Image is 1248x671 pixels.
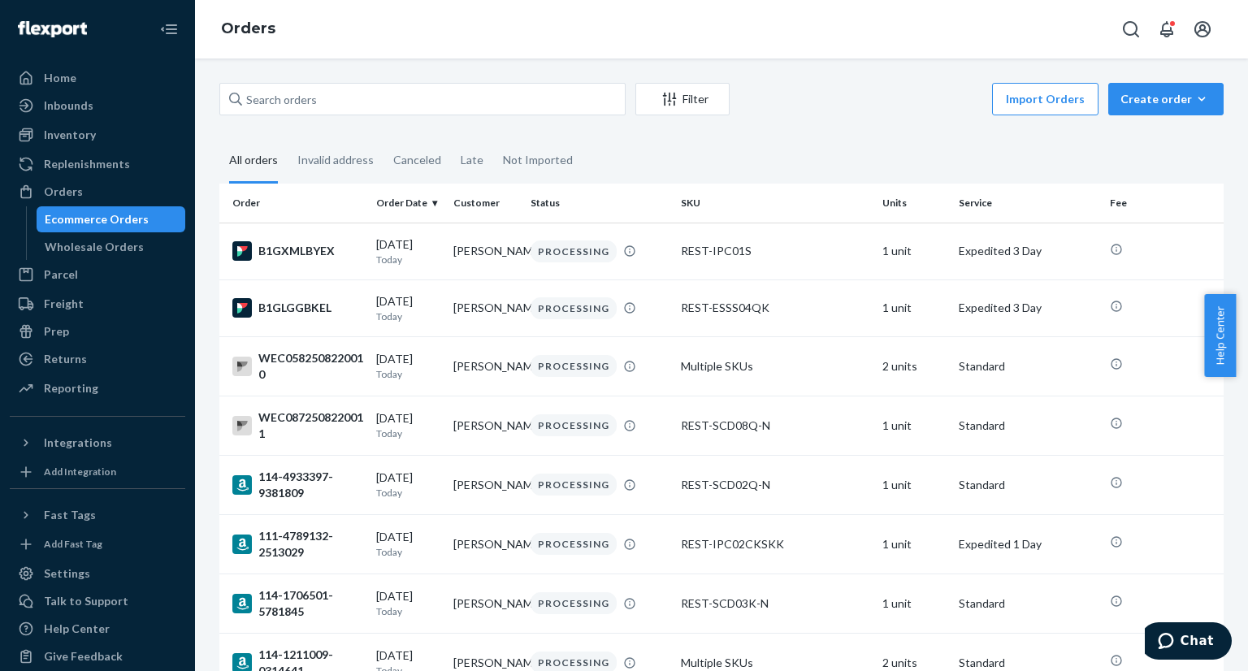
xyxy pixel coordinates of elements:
[376,588,440,618] div: [DATE]
[447,455,524,514] td: [PERSON_NAME]
[876,455,953,514] td: 1 unit
[531,355,617,377] div: PROCESSING
[531,474,617,496] div: PROCESSING
[1115,13,1147,45] button: Open Search Box
[10,122,185,148] a: Inventory
[44,266,78,283] div: Parcel
[10,93,185,119] a: Inbounds
[876,396,953,455] td: 1 unit
[959,358,1096,374] p: Standard
[10,561,185,587] a: Settings
[232,409,363,442] div: WEC0872508220011
[10,262,185,288] a: Parcel
[219,184,370,223] th: Order
[531,533,617,555] div: PROCESSING
[376,410,440,440] div: [DATE]
[952,184,1103,223] th: Service
[681,595,869,612] div: REST-SCD03K-N
[10,291,185,317] a: Freight
[232,350,363,383] div: WEC0582508220010
[959,243,1096,259] p: Expedited 3 Day
[10,179,185,205] a: Orders
[10,588,185,614] button: Talk to Support
[959,536,1096,552] p: Expedited 1 Day
[524,184,674,223] th: Status
[531,240,617,262] div: PROCESSING
[447,514,524,574] td: [PERSON_NAME]
[447,574,524,633] td: [PERSON_NAME]
[44,435,112,451] div: Integrations
[674,184,875,223] th: SKU
[37,234,186,260] a: Wholesale Orders
[44,184,83,200] div: Orders
[208,6,288,53] ol: breadcrumbs
[681,536,869,552] div: REST-IPC02CKSKK
[1120,91,1211,107] div: Create order
[461,139,483,181] div: Late
[681,418,869,434] div: REST-SCD08Q-N
[10,430,185,456] button: Integrations
[959,477,1096,493] p: Standard
[503,139,573,181] div: Not Imported
[635,83,730,115] button: Filter
[370,184,447,223] th: Order Date
[876,514,953,574] td: 1 unit
[681,477,869,493] div: REST-SCD02Q-N
[376,486,440,500] p: Today
[10,318,185,344] a: Prep
[1186,13,1219,45] button: Open account menu
[221,19,275,37] a: Orders
[376,253,440,266] p: Today
[376,470,440,500] div: [DATE]
[44,127,96,143] div: Inventory
[10,616,185,642] a: Help Center
[376,604,440,618] p: Today
[18,21,87,37] img: Flexport logo
[10,151,185,177] a: Replenishments
[10,502,185,528] button: Fast Tags
[1145,622,1232,663] iframe: Opens a widget where you can chat to one of our agents
[44,380,98,396] div: Reporting
[44,70,76,86] div: Home
[44,351,87,367] div: Returns
[376,351,440,381] div: [DATE]
[876,574,953,633] td: 1 unit
[447,336,524,396] td: [PERSON_NAME]
[1150,13,1183,45] button: Open notifications
[453,196,518,210] div: Customer
[447,396,524,455] td: [PERSON_NAME]
[10,346,185,372] a: Returns
[376,426,440,440] p: Today
[876,223,953,279] td: 1 unit
[10,535,185,554] a: Add Fast Tag
[153,13,185,45] button: Close Navigation
[681,300,869,316] div: REST-ESSS04QK
[376,529,440,559] div: [DATE]
[232,241,363,261] div: B1GXMLBYEX
[376,545,440,559] p: Today
[447,279,524,336] td: [PERSON_NAME]
[376,367,440,381] p: Today
[232,469,363,501] div: 114-4933397-9381809
[232,528,363,561] div: 111-4789132-2513029
[447,223,524,279] td: [PERSON_NAME]
[959,595,1096,612] p: Standard
[297,139,374,181] div: Invalid address
[44,537,102,551] div: Add Fast Tag
[44,156,130,172] div: Replenishments
[44,296,84,312] div: Freight
[992,83,1098,115] button: Import Orders
[44,565,90,582] div: Settings
[1108,83,1224,115] button: Create order
[1103,184,1224,223] th: Fee
[44,465,116,478] div: Add Integration
[959,655,1096,671] p: Standard
[10,462,185,482] a: Add Integration
[1204,294,1236,377] button: Help Center
[376,310,440,323] p: Today
[229,139,278,184] div: All orders
[219,83,626,115] input: Search orders
[44,323,69,340] div: Prep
